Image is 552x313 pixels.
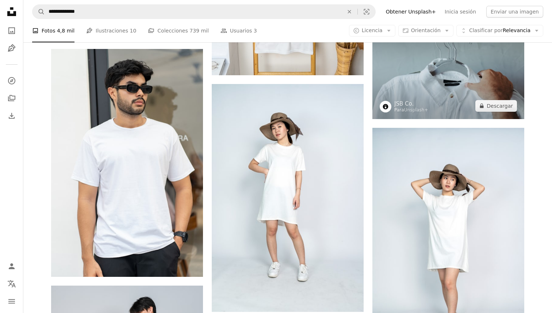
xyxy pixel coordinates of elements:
[32,4,376,19] form: Encuentra imágenes en todo el sitio
[380,101,391,112] img: Ve al perfil de JSB Co.
[469,27,503,33] span: Clasificar por
[362,27,383,33] span: Licencia
[4,108,19,123] a: Historial de descargas
[440,6,480,18] a: Inicia sesión
[349,25,395,37] button: Licencia
[254,27,257,35] span: 3
[130,27,136,35] span: 10
[4,91,19,106] a: Colecciones
[51,49,203,277] img: Un hombre con gafas de sol
[486,6,543,18] button: Enviar una imagen
[394,100,428,107] a: JSB Co.
[221,19,257,42] a: Usuarios 3
[372,238,524,245] a: Una mujer con un vestido blanco y sombrero
[475,100,517,112] button: Descargar
[358,5,375,19] button: Búsqueda visual
[189,27,209,35] span: 739 mil
[341,5,357,19] button: Borrar
[456,25,543,37] button: Clasificar porRelevancia
[4,259,19,274] a: Iniciar sesión / Registrarse
[4,73,19,88] a: Explorar
[51,160,203,166] a: Un hombre con gafas de sol
[469,27,530,34] span: Relevancia
[4,4,19,20] a: Inicio — Unsplash
[4,41,19,56] a: Ilustraciones
[86,19,136,42] a: Ilustraciones 10
[372,18,524,119] img: Un hombre sosteniendo una camisa blanca en una percha
[394,107,428,113] div: Para
[148,19,209,42] a: Colecciones 739 mil
[411,27,441,33] span: Orientación
[32,5,45,19] button: Buscar en Unsplash
[212,194,364,201] a: una mujer con sombrero
[4,294,19,309] button: Menú
[4,276,19,291] button: Idioma
[382,6,440,18] a: Obtener Unsplash+
[4,23,19,38] a: Fotos
[212,84,364,312] img: una mujer con sombrero
[372,65,524,72] a: Un hombre sosteniendo una camisa blanca en una percha
[404,107,428,112] a: Unsplash+
[398,25,453,37] button: Orientación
